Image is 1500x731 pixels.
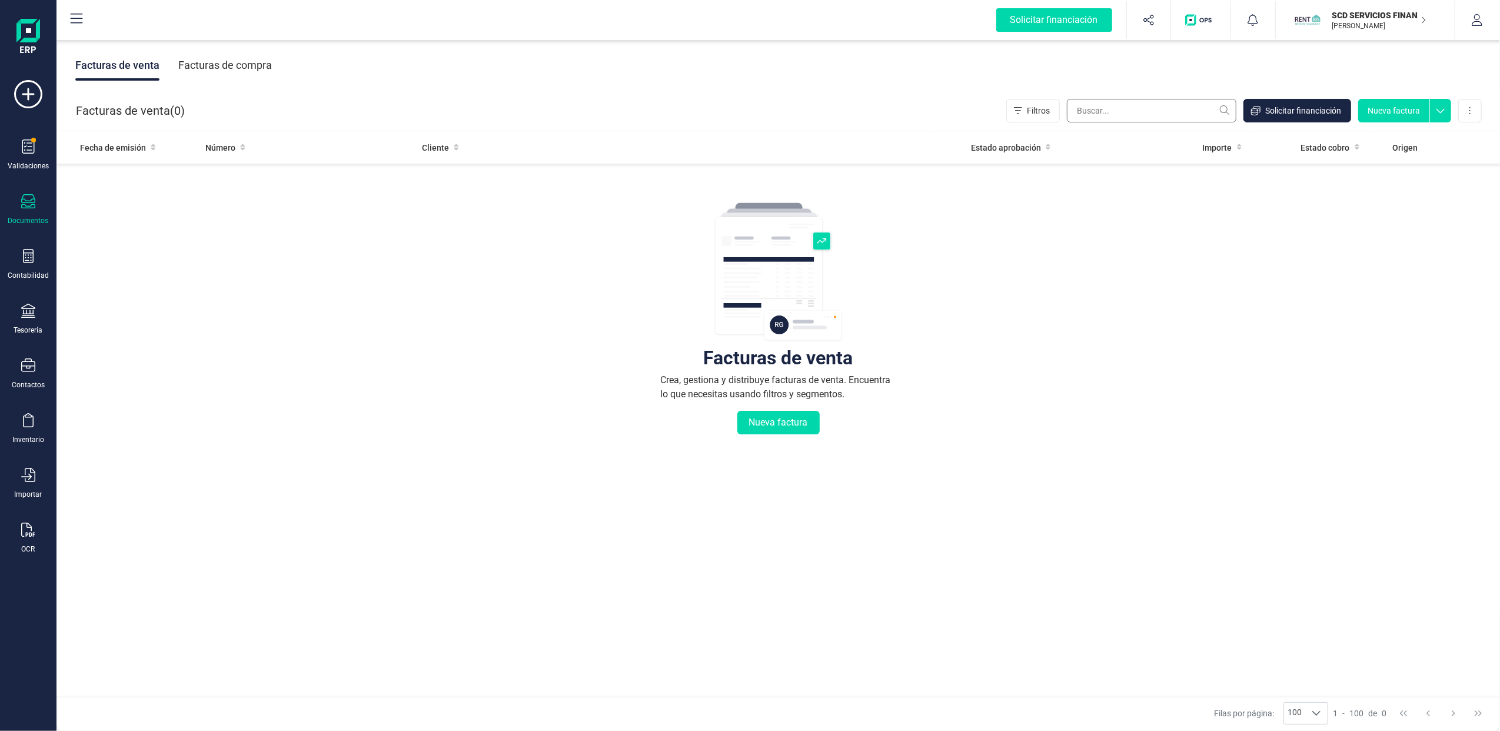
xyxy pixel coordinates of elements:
[205,142,235,154] span: Número
[1333,707,1338,719] span: 1
[1332,21,1426,31] p: [PERSON_NAME]
[8,271,49,280] div: Contabilidad
[1349,707,1363,719] span: 100
[76,99,185,122] div: Facturas de venta ( )
[1027,105,1050,117] span: Filtros
[174,102,181,119] span: 0
[1301,142,1350,154] span: Estado cobro
[1284,703,1305,724] span: 100
[737,411,820,434] button: Nueva factura
[982,1,1126,39] button: Solicitar financiación
[971,142,1041,154] span: Estado aprobación
[1392,142,1418,154] span: Origen
[15,490,42,499] div: Importar
[1368,707,1377,719] span: de
[1203,142,1232,154] span: Importe
[8,216,49,225] div: Documentos
[1332,9,1426,21] p: SCD SERVICIOS FINANCIEROS SL
[75,50,159,81] div: Facturas de venta
[661,373,896,401] div: Crea, gestiona y distribuye facturas de venta. Encuentra lo que necesitas usando filtros y segmen...
[1185,14,1216,26] img: Logo de OPS
[80,142,146,154] span: Fecha de emisión
[1333,707,1386,719] div: -
[1295,7,1321,33] img: SC
[1006,99,1060,122] button: Filtros
[12,380,45,390] div: Contactos
[996,8,1112,32] div: Solicitar financiación
[178,50,272,81] div: Facturas de compra
[1442,702,1465,725] button: Next Page
[1067,99,1236,122] input: Buscar...
[1214,702,1328,725] div: Filas por página:
[14,325,43,335] div: Tesorería
[1392,702,1415,725] button: First Page
[704,352,853,364] div: Facturas de venta
[16,19,40,57] img: Logo Finanedi
[714,201,843,343] img: img-empty-table.svg
[22,544,35,554] div: OCR
[12,435,44,444] div: Inventario
[1265,105,1341,117] span: Solicitar financiación
[1382,707,1386,719] span: 0
[1290,1,1441,39] button: SCSCD SERVICIOS FINANCIEROS SL[PERSON_NAME]
[1358,99,1429,122] button: Nueva factura
[422,142,449,154] span: Cliente
[1417,702,1439,725] button: Previous Page
[1467,702,1489,725] button: Last Page
[1178,1,1223,39] button: Logo de OPS
[1243,99,1351,122] button: Solicitar financiación
[8,161,49,171] div: Validaciones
